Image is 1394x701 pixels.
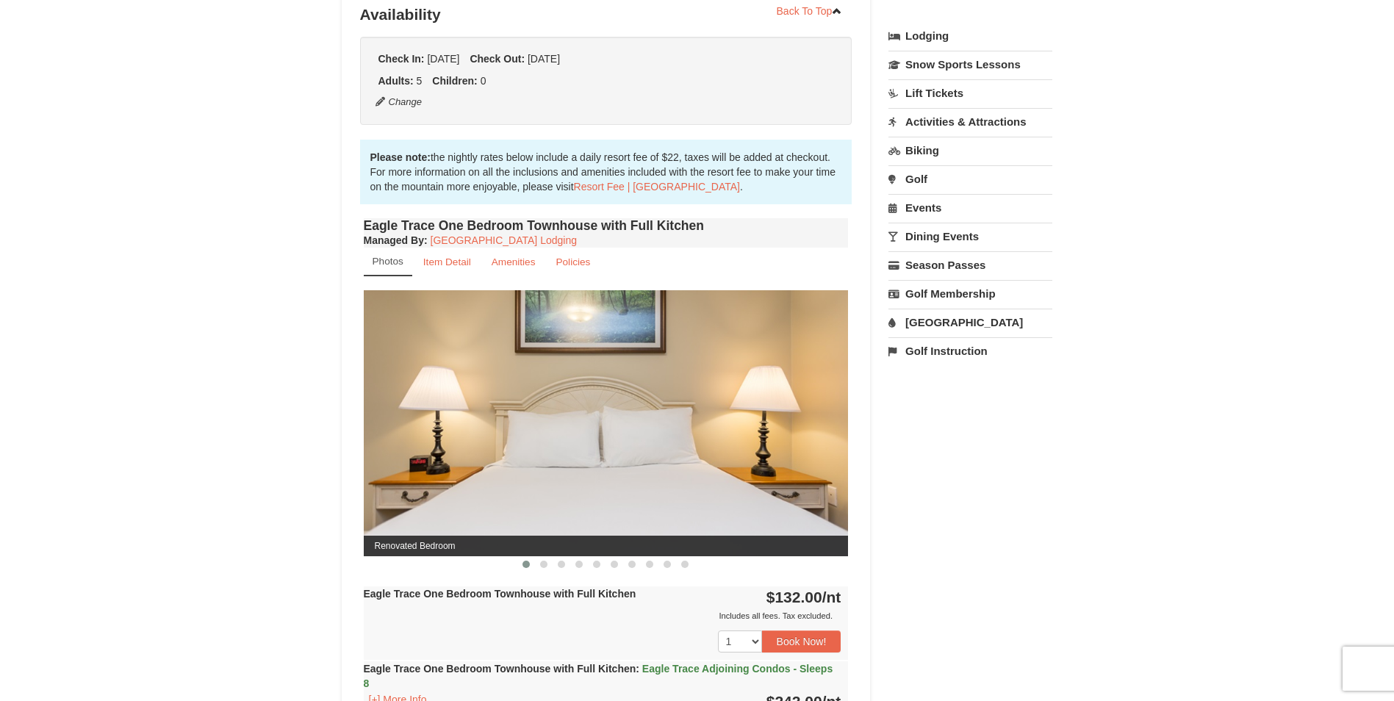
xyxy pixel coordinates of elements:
[370,151,431,163] strong: Please note:
[360,140,852,204] div: the nightly rates below include a daily resort fee of $22, taxes will be added at checkout. For m...
[762,630,841,653] button: Book Now!
[364,536,849,556] span: Renovated Bedroom
[414,248,481,276] a: Item Detail
[888,194,1052,221] a: Events
[888,79,1052,107] a: Lift Tickets
[888,108,1052,135] a: Activities & Attractions
[574,181,740,193] a: Resort Fee | [GEOGRAPHIC_DATA]
[364,608,841,623] div: Includes all fees. Tax excluded.
[636,663,639,675] span: :
[888,223,1052,250] a: Dining Events
[364,588,636,600] strong: Eagle Trace One Bedroom Townhouse with Full Kitchen
[888,23,1052,49] a: Lodging
[528,53,560,65] span: [DATE]
[470,53,525,65] strong: Check Out:
[364,248,412,276] a: Photos
[481,75,486,87] span: 0
[888,251,1052,278] a: Season Passes
[888,309,1052,336] a: [GEOGRAPHIC_DATA]
[432,75,477,87] strong: Children:
[364,218,849,233] h4: Eagle Trace One Bedroom Townhouse with Full Kitchen
[888,280,1052,307] a: Golf Membership
[431,234,577,246] a: [GEOGRAPHIC_DATA] Lodging
[492,256,536,267] small: Amenities
[378,53,425,65] strong: Check In:
[888,51,1052,78] a: Snow Sports Lessons
[373,256,403,267] small: Photos
[888,137,1052,164] a: Biking
[427,53,459,65] span: [DATE]
[888,337,1052,364] a: Golf Instruction
[556,256,590,267] small: Policies
[423,256,471,267] small: Item Detail
[364,663,833,689] strong: Eagle Trace One Bedroom Townhouse with Full Kitchen
[546,248,600,276] a: Policies
[482,248,545,276] a: Amenities
[378,75,414,87] strong: Adults:
[364,234,424,246] span: Managed By
[417,75,423,87] span: 5
[364,234,428,246] strong: :
[375,94,423,110] button: Change
[888,165,1052,193] a: Golf
[766,589,841,605] strong: $132.00
[822,589,841,605] span: /nt
[364,290,849,556] img: Renovated Bedroom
